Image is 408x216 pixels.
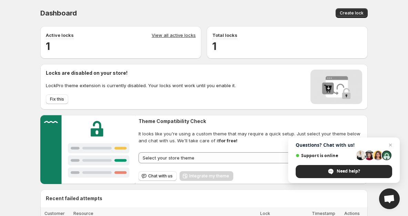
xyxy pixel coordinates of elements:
img: Locks disabled [310,70,362,104]
span: Timestamp [312,211,335,216]
span: Support is online [296,153,354,158]
p: Total locks [212,32,237,39]
div: Need help? [296,165,392,178]
h2: Theme Compatibility Check [139,118,368,125]
button: Create lock [336,8,368,18]
h2: 1 [46,39,196,53]
span: Customer [44,211,65,216]
span: Create lock [340,10,364,16]
button: Chat with us [139,171,177,181]
span: Chat with us [148,173,173,179]
span: Close chat [386,141,395,149]
span: It looks like you're using a custom theme that may require a quick setup. Just select your theme ... [139,130,368,144]
span: Dashboard [40,9,77,17]
span: Fix this [50,96,64,102]
h2: 1 [212,39,362,53]
h2: Recent failed attempts [46,195,102,202]
button: Fix this [46,94,68,104]
span: Actions [344,211,360,216]
p: Active locks [46,32,74,39]
span: Need help? [337,168,360,174]
p: LockPro theme extension is currently disabled. Your locks wont work until you enable it. [46,82,236,89]
span: Resource [73,211,93,216]
span: Lock [260,211,270,216]
div: Open chat [379,188,400,209]
strong: for free! [219,138,237,143]
img: Customer support [40,115,136,184]
h2: Locks are disabled on your store! [46,70,236,76]
span: Questions? Chat with us! [296,142,392,148]
a: View all active locks [152,32,196,39]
